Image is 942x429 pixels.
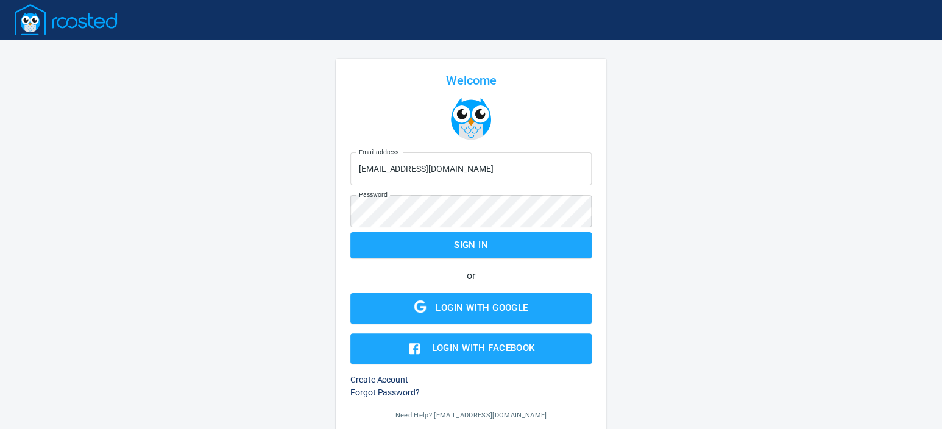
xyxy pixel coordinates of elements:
[350,386,592,399] h6: Forgot Password?
[15,4,117,35] img: Logo
[414,300,427,313] img: Google Logo
[431,340,534,356] div: Login with Facebook
[350,268,592,283] h6: or
[350,374,592,386] h6: Create Account
[350,73,592,88] div: Welcome
[350,293,592,324] button: Google LogoLogin with Google
[436,300,528,316] div: Login with Google
[395,411,547,419] span: Need Help? [EMAIL_ADDRESS][DOMAIN_NAME]
[364,237,579,253] span: Sign in
[350,333,592,364] button: Login with Facebook
[350,232,592,258] button: Sign in
[450,97,492,140] img: Logo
